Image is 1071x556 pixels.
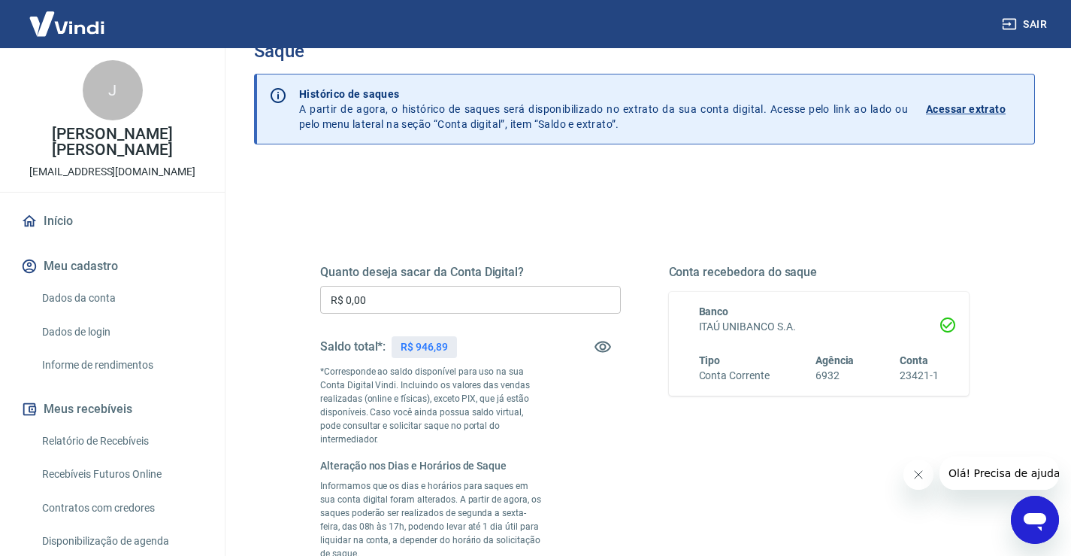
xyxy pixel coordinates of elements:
iframe: Fechar mensagem [903,460,933,490]
a: Dados da conta [36,283,207,314]
button: Meu cadastro [18,250,207,283]
span: Conta [900,354,928,366]
div: J [83,60,143,120]
button: Sair [999,11,1053,38]
p: *Corresponde ao saldo disponível para uso na sua Conta Digital Vindi. Incluindo os valores das ve... [320,365,546,446]
a: Contratos com credores [36,493,207,524]
h3: Saque [254,41,1035,62]
span: Olá! Precisa de ajuda? [9,11,126,23]
h6: ITAÚ UNIBANCO S.A. [699,319,939,335]
button: Meus recebíveis [18,393,207,426]
span: Tipo [699,354,721,366]
p: Histórico de saques [299,87,908,102]
a: Início [18,205,207,238]
span: Agência [815,354,855,366]
a: Informe de rendimentos [36,350,207,381]
img: Vindi [18,1,116,47]
h6: 6932 [815,368,855,384]
a: Relatório de Recebíveis [36,426,207,457]
iframe: Mensagem da empresa [939,457,1059,490]
h5: Quanto deseja sacar da Conta Digital? [320,265,621,280]
a: Recebíveis Futuros Online [36,459,207,490]
p: A partir de agora, o histórico de saques será disponibilizado no extrato da sua conta digital. Ac... [299,87,908,132]
p: [EMAIL_ADDRESS][DOMAIN_NAME] [29,164,195,180]
iframe: Botão para abrir a janela de mensagens [1011,496,1059,544]
p: R$ 946,89 [401,339,448,355]
h6: Alteração nos Dias e Horários de Saque [320,458,546,473]
h5: Conta recebedora do saque [669,265,970,280]
span: Banco [699,305,729,317]
h6: 23421-1 [900,368,939,384]
a: Acessar extrato [926,87,1022,132]
h5: Saldo total*: [320,339,386,354]
h6: Conta Corrente [699,368,770,384]
a: Dados de login [36,317,207,348]
p: [PERSON_NAME] [PERSON_NAME] [12,126,213,158]
p: Acessar extrato [926,102,1006,117]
